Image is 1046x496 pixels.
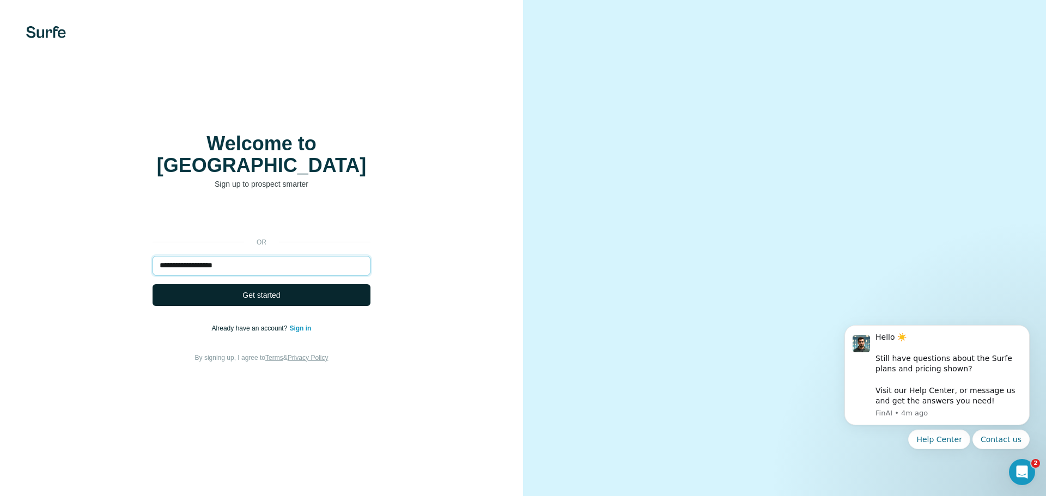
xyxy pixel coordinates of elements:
p: or [244,237,279,247]
h1: Welcome to [GEOGRAPHIC_DATA] [153,133,370,176]
span: 2 [1031,459,1040,468]
a: Sign in [289,324,311,332]
span: By signing up, I agree to & [195,354,329,362]
button: Get started [153,284,370,306]
p: Sign up to prospect smarter [153,179,370,189]
img: Surfe's logo [26,26,66,38]
span: Get started [242,290,280,301]
span: Already have an account? [212,324,290,332]
iframe: Intercom notifications message [828,311,1046,491]
iframe: Intercom live chat [1009,459,1035,485]
iframe: Schaltfläche „Über Google anmelden“ [147,206,376,230]
a: Privacy Policy [288,354,329,362]
a: Terms [265,354,283,362]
